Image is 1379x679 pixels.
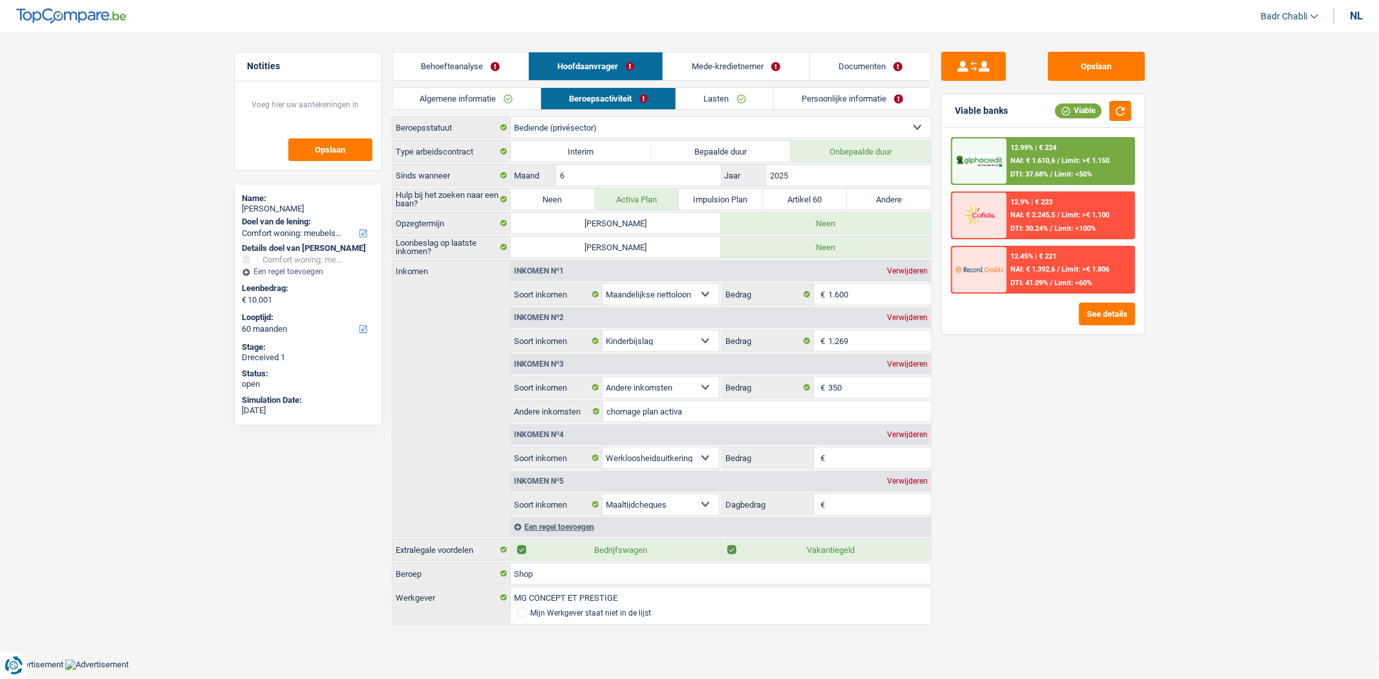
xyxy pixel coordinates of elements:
label: Artikel 60 [763,189,847,210]
img: Record Credits [956,257,1003,281]
span: € [814,284,828,305]
a: Badr Chabli [1250,6,1318,27]
span: Limit: <100% [1054,224,1096,233]
span: NAI: € 1.610,6 [1010,156,1055,165]
label: Bedrijfswagen [511,539,721,560]
a: Lasten [676,88,774,109]
label: Andere inkomsten [511,401,603,422]
h5: Notities [248,61,369,72]
label: Dagbedrag [722,494,814,515]
label: Activa Plan [595,189,679,210]
label: Bepaalde duur [651,141,791,162]
input: Zoek je werkgever [511,587,931,608]
span: DTI: 37.68% [1010,170,1048,178]
span: NAI: € 2.245,5 [1010,211,1055,219]
label: Sinds wanneer [392,165,511,186]
label: Opzegtermijn [392,213,511,233]
div: 12.45% | € 221 [1010,252,1056,261]
span: / [1050,224,1053,233]
label: Andere [847,189,931,210]
span: Badr Chabli [1261,11,1307,22]
label: Looptijd: [242,312,371,323]
div: nl [1350,10,1363,22]
span: DTI: 30.24% [1010,224,1048,233]
label: Beroep [392,563,511,584]
button: See details [1079,303,1135,325]
div: Inkomen nº3 [511,360,567,368]
a: Mede-kredietnemer [663,52,809,80]
div: Status: [242,369,374,379]
div: Inkomen nº1 [511,267,567,275]
img: Alphacredit [956,154,1003,169]
a: Algemene informatie [392,88,541,109]
a: Beroepsactiviteit [541,88,676,109]
label: Extralegale voordelen [392,539,511,560]
span: € [814,377,828,398]
label: Onbepaalde duur [791,141,931,162]
label: Impulsion Plan [679,189,763,210]
a: Documenten [810,52,931,80]
label: Neen [721,237,931,257]
label: Beroepsstatuut [392,117,511,138]
label: Leenbedrag: [242,283,371,294]
span: Opslaan [315,145,345,154]
div: Inkomen nº2 [511,314,567,321]
div: Name: [242,193,374,204]
span: / [1057,156,1060,165]
div: Verwijderen [884,267,931,275]
label: Bedrag [722,377,814,398]
input: JJJJ [767,165,930,186]
label: Loonbeslag op laatste inkomen? [392,237,511,257]
div: [DATE] [242,405,374,416]
span: / [1057,265,1060,274]
label: Werkgever [392,587,511,608]
label: [PERSON_NAME] [511,237,721,257]
span: € [814,447,828,468]
span: / [1050,279,1053,287]
label: Jaar [721,165,767,186]
button: Opslaan [288,138,372,161]
div: 12.99% | € 224 [1010,144,1056,152]
div: Inkomen nº5 [511,477,567,485]
label: Type arbeidscontract [392,141,511,162]
span: Limit: >€ 1.806 [1062,265,1109,274]
span: NAI: € 1.392,6 [1010,265,1055,274]
label: Soort inkomen [511,330,603,351]
label: Maand [511,165,557,186]
input: MM [557,165,720,186]
label: Bedrag [722,330,814,351]
label: Soort inkomen [511,377,603,398]
span: € [814,494,828,515]
label: [PERSON_NAME] [511,213,721,233]
span: DTI: 41.09% [1010,279,1048,287]
div: open [242,379,374,389]
div: Dreceived 1 [242,352,374,363]
div: [PERSON_NAME] [242,204,374,214]
label: Soort inkomen [511,494,603,515]
a: Persoonlijke informatie [774,88,931,109]
label: Soort inkomen [511,284,603,305]
label: Soort inkomen [511,447,603,468]
a: Hoofdaanvrager [529,52,663,80]
div: Stage: [242,342,374,352]
img: Advertisement [65,660,129,670]
span: / [1057,211,1060,219]
label: Interim [511,141,651,162]
img: Cofidis [956,203,1003,227]
label: Neen [511,189,595,210]
div: Simulation Date: [242,395,374,405]
div: Inkomen nº4 [511,431,567,438]
div: Details doel van [PERSON_NAME] [242,243,374,253]
div: Een regel toevoegen [242,267,374,276]
label: Doel van de lening: [242,217,371,227]
label: Bedrag [722,284,814,305]
label: Hulp bij het zoeken naar een baan? [392,189,511,210]
div: Viable banks [955,105,1008,116]
div: Verwijderen [884,477,931,485]
input: Gelieve te verduidelijken [603,401,931,422]
span: Limit: >€ 1.100 [1062,211,1109,219]
div: Mijn Werkgever staat niet in de lijst [530,609,651,617]
span: Limit: <50% [1054,170,1092,178]
span: Limit: <60% [1054,279,1092,287]
div: Viable [1055,103,1102,118]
